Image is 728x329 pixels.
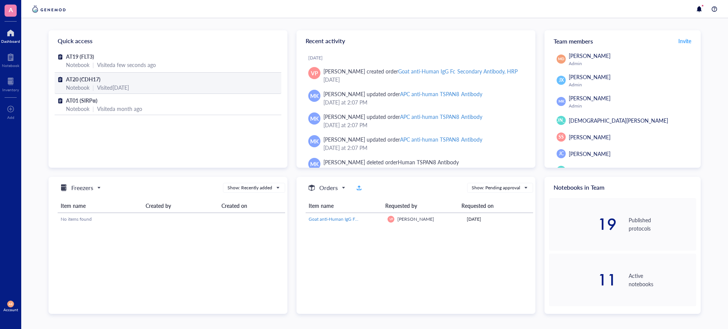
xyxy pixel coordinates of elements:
div: Notebook [66,83,89,92]
span: SS [559,134,564,140]
span: Invite [678,37,691,45]
div: [DATE] at 2:07 PM [323,98,523,106]
div: [DATE] at 2:07 PM [323,121,523,129]
span: [PERSON_NAME] [569,52,610,59]
div: Notebooks in Team [544,177,701,198]
div: Visited a month ago [97,104,142,113]
div: 11 [549,272,617,287]
span: MD [558,56,564,62]
div: [PERSON_NAME] created order [323,67,518,75]
div: Notebook [66,61,89,69]
th: Created on [218,199,285,213]
th: Item name [58,199,143,213]
a: Notebook [2,51,19,68]
span: [DEMOGRAPHIC_DATA][PERSON_NAME] [569,117,668,124]
span: JW [558,167,564,173]
a: MK[PERSON_NAME] updated orderAPC anti-human TSPAN8 Antibody[DATE] at 2:07 PM [303,132,529,155]
div: Account [3,307,18,312]
div: APC anti-human TSPAN8 Antibody [400,90,482,98]
span: [PERSON_NAME] [569,167,610,174]
div: Inventory [2,87,19,92]
span: Goat anti-Human IgG Fc Secondary Antibody, HRP [309,216,411,222]
div: Active notebooks [629,271,696,288]
span: MK [310,137,319,145]
div: Admin [569,103,693,109]
a: VP[PERSON_NAME] created orderGoat anti-Human IgG Fc Secondary Antibody, HRP[DATE] [303,64,529,87]
span: [PERSON_NAME] [569,133,610,141]
div: | [93,104,94,113]
span: JX [559,77,564,84]
span: MK [558,99,564,104]
div: 19 [549,217,617,232]
div: Visited [DATE] [97,83,129,92]
span: [PERSON_NAME] [569,150,610,157]
div: Notebook [66,104,89,113]
h5: Freezers [71,183,93,192]
div: Show: Pending approval [472,184,520,191]
div: Show: Recently added [227,184,272,191]
span: [PERSON_NAME] [569,73,610,81]
div: Admin [569,82,693,88]
div: APC anti-human TSPAN8 Antibody [400,136,482,143]
div: Published protocols [629,216,696,232]
div: APC anti-human TSPAN8 Antibody [400,113,482,120]
a: MK[PERSON_NAME] updated orderAPC anti-human TSPAN8 Antibody[DATE] at 2:07 PM [303,87,529,109]
th: Requested by [382,199,459,213]
div: [DATE] [308,55,529,61]
div: | [93,61,94,69]
img: genemod-logo [30,5,67,14]
div: Goat anti-Human IgG Fc Secondary Antibody, HRP [398,67,517,75]
a: Dashboard [1,27,20,44]
span: AT20 (CDH17) [66,75,100,83]
span: [PERSON_NAME] [397,216,434,222]
span: MK [310,92,319,100]
span: A [9,5,13,14]
th: Item name [306,199,382,213]
button: Invite [678,35,692,47]
div: No items found [61,216,282,223]
th: Requested on [458,199,526,213]
span: VP [311,69,318,77]
th: Created by [143,199,218,213]
div: Notebook [2,63,19,68]
a: Inventory [2,75,19,92]
div: [DATE] [467,216,530,223]
div: [DATE] [323,75,523,84]
span: VP [389,217,393,221]
div: Recent activity [297,30,535,51]
div: [DATE] at 2:07 PM [323,143,523,152]
span: JC [559,150,564,157]
span: AT19 (FLT3) [66,53,94,60]
span: AT01 (SIRPα) [66,97,97,104]
div: Admin [569,61,693,67]
span: MK [310,114,319,123]
a: MK[PERSON_NAME] updated orderAPC anti-human TSPAN8 Antibody[DATE] at 2:07 PM [303,109,529,132]
div: [PERSON_NAME] updated order [323,112,482,121]
span: [PERSON_NAME] [569,94,610,102]
span: AE [9,302,13,306]
div: Visited a few seconds ago [97,61,156,69]
div: [PERSON_NAME] updated order [323,90,482,98]
div: Quick access [49,30,287,51]
div: Team members [544,30,701,51]
div: [PERSON_NAME] updated order [323,135,482,143]
a: Goat anti-Human IgG Fc Secondary Antibody, HRP [309,216,381,223]
div: Add [7,115,14,120]
div: Dashboard [1,39,20,44]
div: | [93,83,94,92]
h5: Orders [319,183,338,192]
span: [PERSON_NAME] [543,117,580,124]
